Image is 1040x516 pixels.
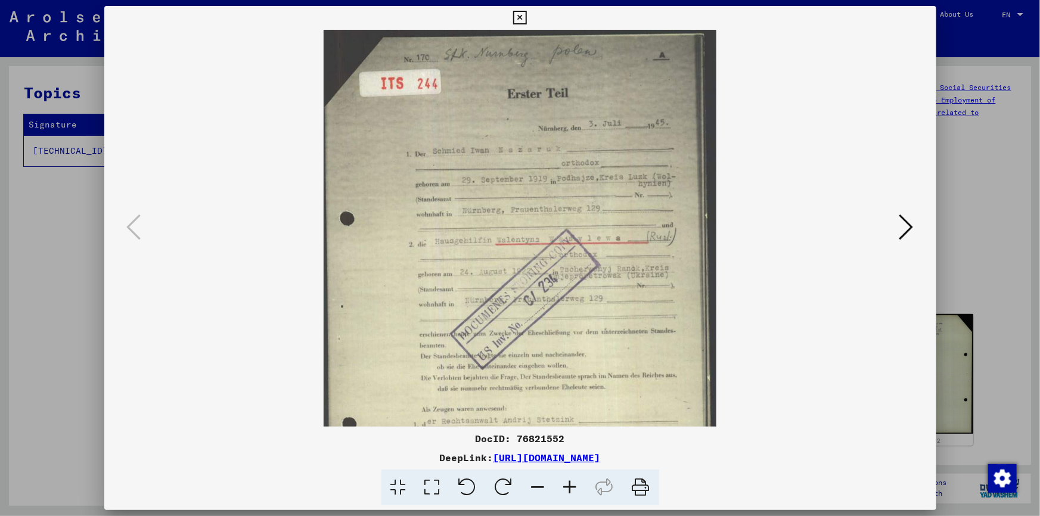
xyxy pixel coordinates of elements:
div: DocID: 76821552 [104,431,936,446]
div: Change consent [988,464,1016,492]
img: Change consent [988,464,1017,493]
a: [URL][DOMAIN_NAME] [493,452,601,464]
div: DeepLink: [104,450,936,465]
